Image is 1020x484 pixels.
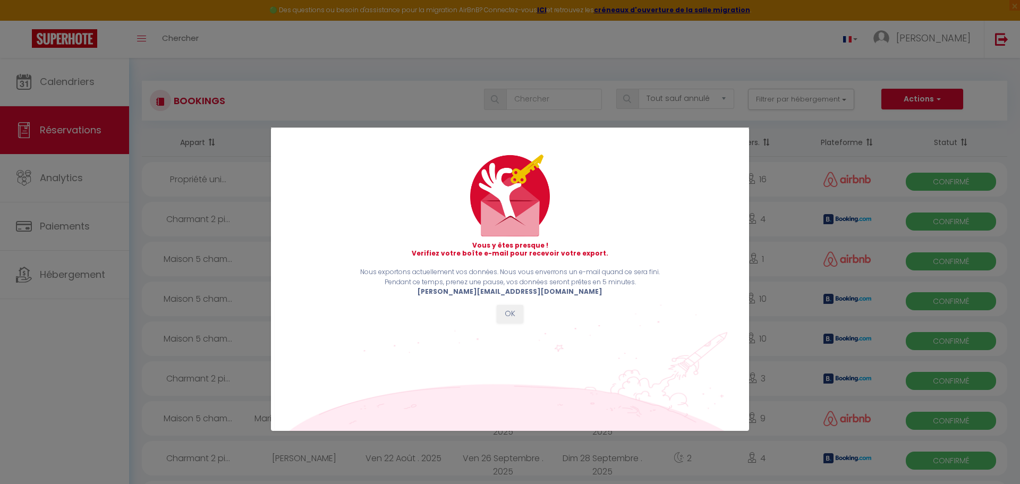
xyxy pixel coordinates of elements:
b: [PERSON_NAME][EMAIL_ADDRESS][DOMAIN_NAME] [418,287,602,296]
p: Pendant ce temps, prenez une pause, vos données seront prêtes en 5 minutes. [287,277,733,287]
strong: Vous y êtes presque ! Verifiez votre boîte e-mail pour recevoir votre export. [412,241,608,257]
p: Nous exportons actuellement vos données. Nous vous enverrons un e-mail quand ce sera fini. [287,267,733,277]
button: OK [497,305,523,323]
img: mail [470,155,550,236]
